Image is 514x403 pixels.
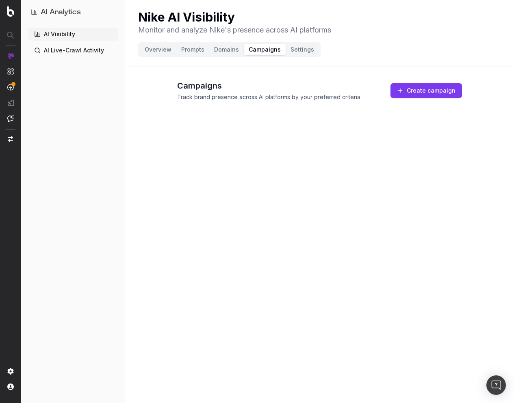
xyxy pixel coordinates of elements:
[209,44,244,55] button: Domains
[8,136,13,142] img: Switch project
[486,375,506,395] div: Open Intercom Messenger
[138,10,331,24] h1: Nike AI Visibility
[31,6,115,18] button: AI Analytics
[138,24,331,36] p: Monitor and analyze Nike's presence across AI platforms
[177,93,362,101] p: Track brand presence across AI platforms by your preferred criteria.
[7,84,14,91] img: Activation
[390,83,462,98] button: Create campaign
[286,44,319,55] button: Settings
[7,100,14,106] img: Studio
[7,6,14,17] img: Botify logo
[28,44,118,57] a: AI Live-Crawl Activity
[140,44,176,55] button: Overview
[7,115,14,122] img: Assist
[244,44,286,55] button: Campaigns
[28,28,118,41] a: AI Visibility
[176,44,209,55] button: Prompts
[177,80,362,91] h2: Campaigns
[7,383,14,390] img: My account
[7,368,14,375] img: Setting
[7,52,14,59] img: Analytics
[7,68,14,75] img: Intelligence
[41,6,81,18] h1: AI Analytics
